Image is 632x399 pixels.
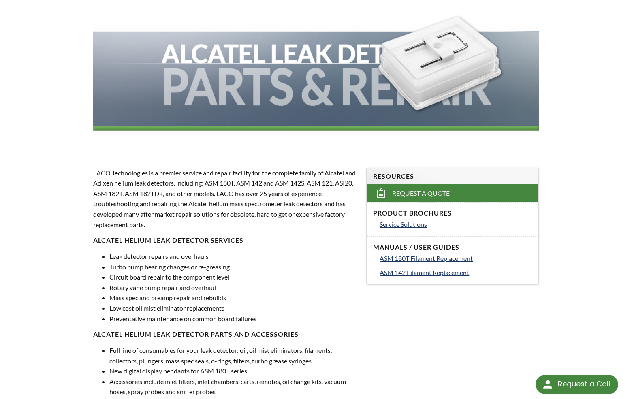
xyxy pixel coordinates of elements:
li: Preventative maintenance on common board failures [109,314,357,324]
a: Service Solutions [380,219,532,230]
a: ASM 142 Filament Replacement [380,267,532,278]
strong: Alcatel Helium Leak Detector Parts and Accessories [93,330,299,338]
div: Request a Call [558,375,610,393]
h4: Product Brochures [373,209,532,218]
li: Mass spec and preamp repair and rebuilds [109,292,357,303]
li: Accessories include inlet filters, inlet chambers, carts, remotes, oil change kits, vacuum hoses,... [109,376,357,397]
span: Service Solutions [380,220,427,228]
span: Request a Quote [392,189,450,198]
img: round button [541,378,554,391]
strong: Alcatel Helium Leak Detector Services [93,236,243,244]
div: Request a Call [536,375,618,394]
li: Rotary vane pump repair and overhaul [109,282,357,293]
li: Full line of consumables for your leak detector: oil, oil mist eliminators, filaments, collectors... [109,345,357,366]
li: Low cost oil mist eliminator replacements [109,303,357,314]
li: New digital display pendants for ASM 180T series [109,366,357,376]
h4: Manuals / User Guides [373,243,532,252]
li: Leak detector repairs and overhauls [109,251,357,262]
span: ASM 142 Filament Replacement [380,269,469,276]
li: Circuit board repair to the component level [109,272,357,282]
li: Turbo pump bearing changes or re-greasing [109,262,357,272]
span: ASM 180T Filament Replacement [380,254,473,262]
p: LACO Technologies is a premier service and repair facility for the complete family of Alcatel and... [93,168,357,230]
a: ASM 180T Filament Replacement [380,253,532,264]
h4: Resources [373,172,532,181]
a: Request a Quote [367,184,538,202]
